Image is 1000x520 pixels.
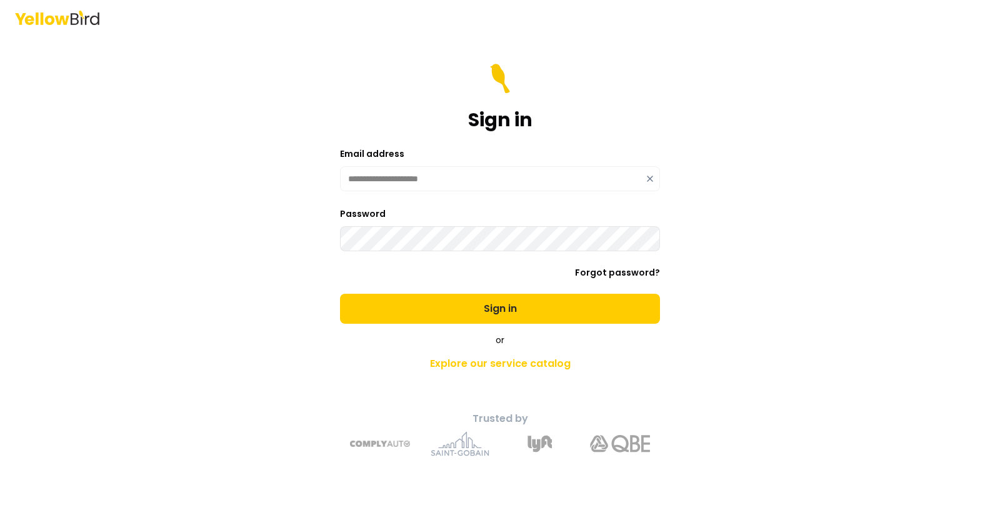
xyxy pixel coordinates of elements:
[280,411,720,426] p: Trusted by
[280,351,720,376] a: Explore our service catalog
[340,294,660,324] button: Sign in
[496,334,504,346] span: or
[340,207,386,220] label: Password
[340,147,404,160] label: Email address
[575,266,660,279] a: Forgot password?
[468,109,532,131] h1: Sign in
